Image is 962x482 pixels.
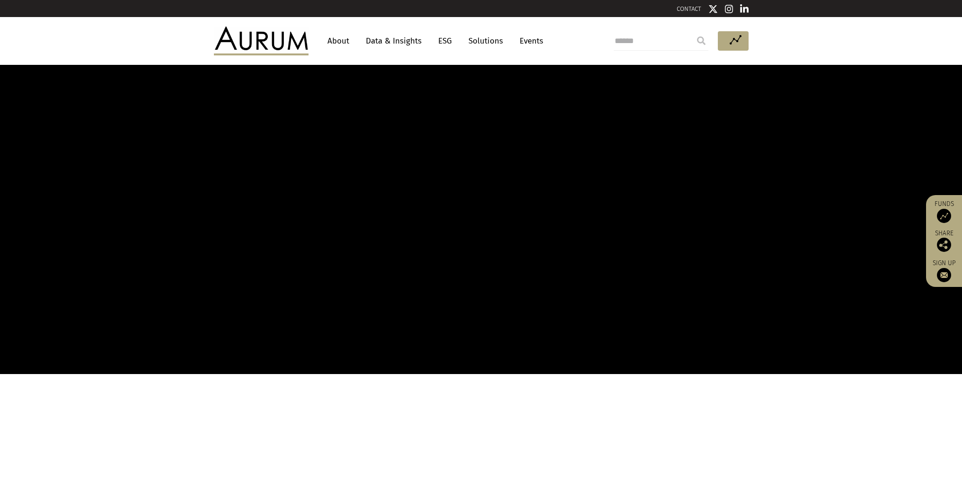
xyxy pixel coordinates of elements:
a: Events [515,32,543,50]
div: Share [931,230,957,252]
img: Aurum [214,27,309,55]
img: Sign up to our newsletter [937,268,951,282]
a: CONTACT [677,5,701,12]
a: Sign up [931,259,957,282]
img: Share this post [937,238,951,252]
a: Data & Insights [361,32,426,50]
img: Twitter icon [708,4,718,14]
a: About [323,32,354,50]
a: Funds [931,200,957,223]
img: Instagram icon [725,4,733,14]
img: Linkedin icon [740,4,749,14]
a: ESG [433,32,457,50]
input: Submit [692,31,711,50]
img: Access Funds [937,209,951,223]
a: Solutions [464,32,508,50]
